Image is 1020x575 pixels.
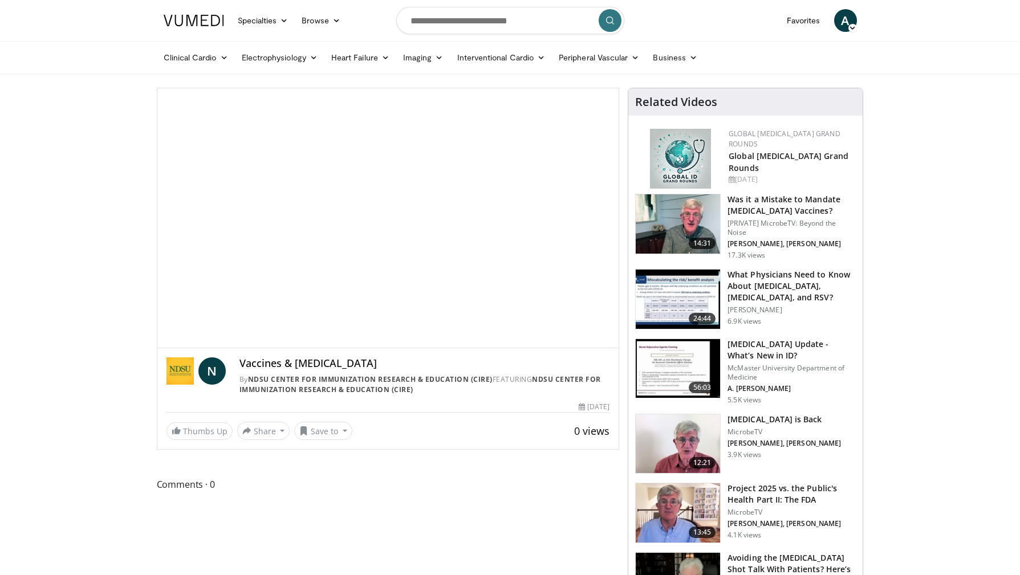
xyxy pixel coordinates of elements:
a: Clinical Cardio [157,46,235,69]
p: 6.9K views [728,317,761,326]
p: [PERSON_NAME] [728,305,856,315]
p: [PERSON_NAME], [PERSON_NAME] [728,519,856,528]
div: [DATE] [579,402,609,412]
span: 13:45 [689,527,716,538]
p: 5.5K views [728,395,761,405]
span: 24:44 [689,313,716,324]
img: 756bda5e-05c1-488d-885e-e45646a3debb.150x105_q85_crop-smart_upscale.jpg [636,483,720,543]
h3: [MEDICAL_DATA] Update - What’s New in ID? [728,339,856,361]
p: 17.3K views [728,251,765,260]
a: Electrophysiology [235,46,324,69]
img: VuMedi Logo [164,15,224,26]
span: 12:21 [689,457,716,468]
a: NDSU Center for Immunization Research & Education (CIRE) [239,374,601,394]
span: 56:03 [689,382,716,393]
a: Thumbs Up [166,422,233,440]
p: [PERSON_NAME], [PERSON_NAME] [728,439,841,448]
img: f91047f4-3b1b-4007-8c78-6eacab5e8334.150x105_q85_crop-smart_upscale.jpg [636,194,720,254]
a: Heart Failure [324,46,396,69]
a: Specialties [231,9,295,32]
a: 56:03 [MEDICAL_DATA] Update - What’s New in ID? McMaster University Department of Medicine A. [PE... [635,339,856,405]
img: 91589b0f-a920-456c-982d-84c13c387289.150x105_q85_crop-smart_upscale.jpg [636,270,720,329]
p: 4.1K views [728,531,761,540]
div: [DATE] [729,174,854,185]
h3: What Physicians Need to Know About [MEDICAL_DATA], [MEDICAL_DATA], and RSV? [728,269,856,303]
h4: Vaccines & [MEDICAL_DATA] [239,357,610,370]
a: 14:31 Was it a Mistake to Mandate [MEDICAL_DATA] Vaccines? [PRIVATE] MicrobeTV: Beyond the Noise ... [635,194,856,260]
a: Global [MEDICAL_DATA] Grand Rounds [729,150,848,173]
p: 3.9K views [728,450,761,459]
p: [PRIVATE] MicrobeTV: Beyond the Noise [728,219,856,237]
h4: Related Videos [635,95,717,109]
p: [PERSON_NAME], [PERSON_NAME] [728,239,856,248]
input: Search topics, interventions [396,7,624,34]
div: By FEATURING [239,374,610,395]
a: Global [MEDICAL_DATA] Grand Rounds [729,129,840,149]
a: Peripheral Vascular [552,46,646,69]
h3: Was it a Mistake to Mandate [MEDICAL_DATA] Vaccines? [728,194,856,217]
a: 13:45 Project 2025 vs. the Public's Health Part II: The FDA MicrobeTV [PERSON_NAME], [PERSON_NAME... [635,483,856,543]
img: 537ec807-323d-43b7-9fe0-bad00a6af604.150x105_q85_crop-smart_upscale.jpg [636,414,720,474]
a: 12:21 [MEDICAL_DATA] is Back MicrobeTV [PERSON_NAME], [PERSON_NAME] 3.9K views [635,414,856,474]
p: McMaster University Department of Medicine [728,364,856,382]
a: Favorites [780,9,827,32]
img: NDSU Center for Immunization Research & Education (CIRE) [166,357,194,385]
h3: [MEDICAL_DATA] is Back [728,414,841,425]
span: Comments 0 [157,477,620,492]
p: MicrobeTV [728,508,856,517]
a: Imaging [396,46,450,69]
a: Business [646,46,704,69]
img: e456a1d5-25c5-46f9-913a-7a343587d2a7.png.150x105_q85_autocrop_double_scale_upscale_version-0.2.png [650,129,711,189]
span: 0 views [574,424,609,438]
p: MicrobeTV [728,427,841,437]
a: 24:44 What Physicians Need to Know About [MEDICAL_DATA], [MEDICAL_DATA], and RSV? [PERSON_NAME] 6... [635,269,856,329]
a: N [198,357,226,385]
video-js: Video Player [157,88,619,348]
a: A [834,9,857,32]
img: 98142e78-5af4-4da4-a248-a3d154539079.150x105_q85_crop-smart_upscale.jpg [636,339,720,398]
button: Save to [294,422,352,440]
a: Interventional Cardio [450,46,552,69]
button: Share [237,422,290,440]
h3: Project 2025 vs. the Public's Health Part II: The FDA [728,483,856,505]
p: A. [PERSON_NAME] [728,384,856,393]
a: Browse [295,9,347,32]
span: 14:31 [689,238,716,249]
a: NDSU Center for Immunization Research & Education (CIRE) [248,374,493,384]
